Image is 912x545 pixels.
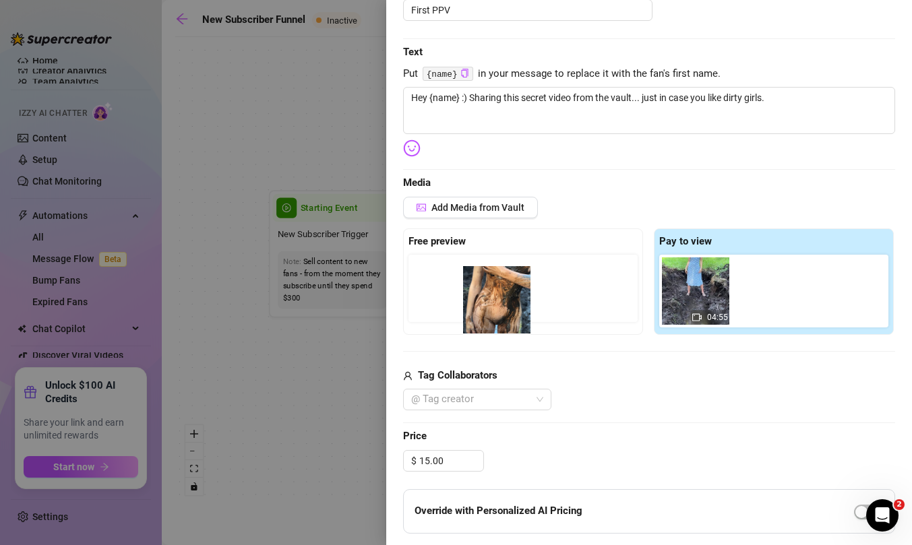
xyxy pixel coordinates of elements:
[403,368,413,384] span: user
[403,430,427,442] strong: Price
[403,197,538,218] button: Add Media from Vault
[417,203,426,212] span: picture
[894,499,905,510] span: 2
[866,499,899,532] iframe: Intercom live chat
[659,235,712,247] strong: Pay to view
[415,505,582,517] strong: Override with Personalized AI Pricing
[460,69,469,77] span: copy
[423,67,473,81] code: {name}
[408,235,466,247] strong: Free preview
[418,369,497,381] strong: Tag Collaborators
[403,46,423,58] strong: Text
[403,66,895,82] span: Put in your message to replace it with the fan's first name.
[419,451,483,471] input: Free
[431,202,524,213] span: Add Media from Vault
[460,69,469,79] button: Click to Copy
[403,87,895,134] textarea: Hey {name} :) Sharing this secret video from the vault... just in case you like dirty girls.
[403,139,421,157] img: svg%3e
[403,177,431,189] strong: Media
